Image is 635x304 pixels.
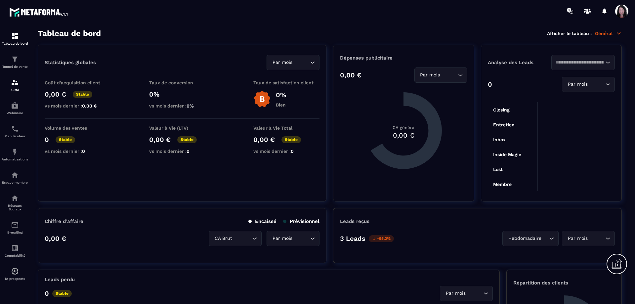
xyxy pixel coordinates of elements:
img: formation [11,32,19,40]
input: Search for option [294,235,309,242]
p: IA prospects [2,277,28,281]
p: 0% [149,90,215,98]
div: Search for option [414,67,467,83]
p: Répartition des clients [513,280,615,286]
p: Volume des ventes [45,125,111,131]
p: Comptabilité [2,254,28,257]
input: Search for option [294,59,309,66]
p: 0 [45,136,49,144]
img: scheduler [11,125,19,133]
img: automations [11,148,19,156]
div: Search for option [267,231,319,246]
div: Search for option [502,231,559,246]
p: vs mois dernier : [253,149,319,154]
span: 0% [187,103,194,109]
p: Leads reçus [340,218,369,224]
p: Stable [52,290,72,297]
p: vs mois dernier : [45,149,111,154]
p: vs mois dernier : [149,103,215,109]
img: formation [11,78,19,86]
div: Search for option [562,77,615,92]
p: 0 [45,289,49,297]
span: Par mois [566,235,589,242]
p: Général [595,30,622,36]
p: 3 Leads [340,235,365,242]
span: Par mois [271,235,294,242]
p: Bien [276,102,286,108]
p: Valeur à Vie Total [253,125,319,131]
a: social-networksocial-networkRéseaux Sociaux [2,189,28,216]
span: 0 [82,149,85,154]
p: Tunnel de vente [2,65,28,68]
span: 0,00 € [82,103,97,109]
div: Search for option [551,55,615,70]
p: Analyse des Leads [488,60,551,65]
span: 0 [291,149,294,154]
div: Search for option [267,55,319,70]
img: automations [11,171,19,179]
p: Encaissé [248,218,276,224]
span: Par mois [419,71,442,79]
p: Statistiques globales [45,60,96,65]
img: accountant [11,244,19,252]
img: social-network [11,194,19,202]
a: formationformationTableau de bord [2,27,28,50]
p: Taux de conversion [149,80,215,85]
img: logo [9,6,69,18]
p: 0,00 € [45,90,66,98]
p: 0,00 € [149,136,171,144]
a: formationformationCRM [2,73,28,97]
p: Réseaux Sociaux [2,204,28,211]
a: automationsautomationsEspace membre [2,166,28,189]
p: 0% [276,91,286,99]
tspan: Inbox [493,137,505,142]
tspan: Lost [493,167,502,172]
p: Espace membre [2,181,28,184]
img: b-badge-o.b3b20ee6.svg [253,90,271,108]
span: Hebdomadaire [507,235,543,242]
p: Leads perdu [45,277,75,282]
a: formationformationTunnel de vente [2,50,28,73]
img: formation [11,55,19,63]
tspan: Closing [493,107,509,113]
img: automations [11,102,19,109]
p: 0,00 € [45,235,66,242]
div: Search for option [440,286,493,301]
p: Planificateur [2,134,28,138]
input: Search for option [589,81,604,88]
input: Search for option [543,235,548,242]
p: Prévisionnel [283,218,319,224]
p: vs mois dernier : [45,103,111,109]
p: Taux de satisfaction client [253,80,319,85]
p: vs mois dernier : [149,149,215,154]
h3: Tableau de bord [38,29,101,38]
span: Par mois [271,59,294,66]
p: Stable [177,136,197,143]
p: Stable [73,91,92,98]
p: Stable [281,136,301,143]
p: Automatisations [2,157,28,161]
span: Par mois [444,290,467,297]
input: Search for option [442,71,456,79]
a: schedulerschedulerPlanificateur [2,120,28,143]
input: Search for option [233,235,251,242]
p: Webinaire [2,111,28,115]
img: automations [11,267,19,275]
p: Chiffre d’affaire [45,218,83,224]
p: 0,00 € [340,71,361,79]
a: automationsautomationsAutomatisations [2,143,28,166]
p: Coût d'acquisition client [45,80,111,85]
input: Search for option [467,290,482,297]
div: Search for option [209,231,262,246]
p: Dépenses publicitaire [340,55,467,61]
img: email [11,221,19,229]
tspan: Inside Magie [493,152,521,157]
a: accountantaccountantComptabilité [2,239,28,262]
input: Search for option [556,59,604,66]
input: Search for option [589,235,604,242]
p: CRM [2,88,28,92]
span: 0 [187,149,190,154]
a: emailemailE-mailing [2,216,28,239]
p: Stable [56,136,75,143]
a: automationsautomationsWebinaire [2,97,28,120]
